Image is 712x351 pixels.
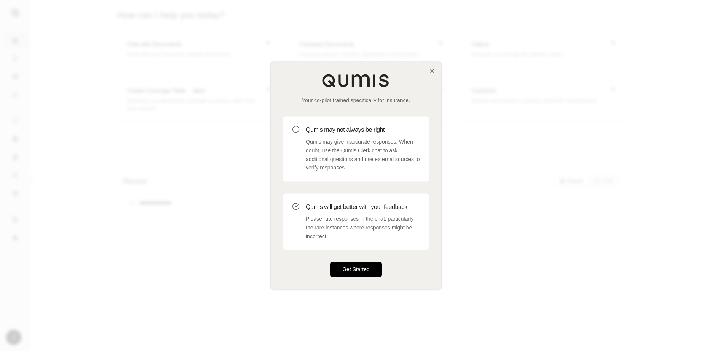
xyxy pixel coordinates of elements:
[283,96,429,104] p: Your co-pilot trained specifically for insurance.
[306,215,420,240] p: Please rate responses in the chat, particularly the rare instances where responses might be incor...
[330,262,382,277] button: Get Started
[322,74,390,87] img: Qumis Logo
[306,138,420,172] p: Qumis may give inaccurate responses. When in doubt, use the Qumis Clerk chat to ask additional qu...
[306,125,420,134] h3: Qumis may not always be right
[306,202,420,212] h3: Qumis will get better with your feedback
